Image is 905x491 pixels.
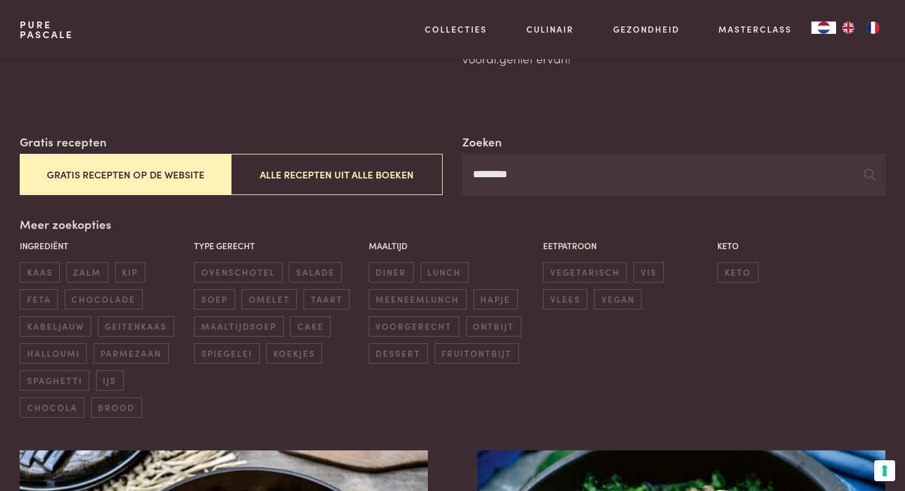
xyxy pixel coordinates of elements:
[66,262,108,282] span: zalm
[717,262,758,282] span: keto
[543,289,587,309] span: vlees
[304,289,350,309] span: taart
[20,370,89,391] span: spaghetti
[91,397,142,418] span: brood
[194,289,235,309] span: soep
[861,22,885,34] a: FR
[241,289,297,309] span: omelet
[435,343,519,364] span: fruitontbijt
[194,262,282,282] span: ovenschotel
[718,23,792,36] a: Masterclass
[98,316,174,337] span: geitenkaas
[20,239,188,252] p: Ingrediënt
[194,343,259,364] span: spiegelei
[613,23,680,36] a: Gezondheid
[369,239,537,252] p: Maaltijd
[836,22,861,34] a: EN
[194,239,362,252] p: Type gerecht
[526,23,574,36] a: Culinair
[466,316,521,337] span: ontbijt
[20,397,84,418] span: chocola
[369,262,414,282] span: diner
[836,22,885,34] ul: Language list
[425,23,487,36] a: Collecties
[290,316,331,337] span: cake
[369,289,467,309] span: meeneemlunch
[811,22,836,34] a: NL
[94,343,169,364] span: parmezaan
[266,343,322,364] span: koekjes
[115,262,145,282] span: kip
[20,154,231,195] button: Gratis recepten op de website
[543,262,627,282] span: vegetarisch
[194,316,283,337] span: maaltijdsoep
[20,289,58,309] span: feta
[633,262,664,282] span: vis
[96,370,124,391] span: ijs
[473,289,518,309] span: hapje
[462,133,502,151] label: Zoeken
[20,133,107,151] label: Gratis recepten
[811,22,836,34] div: Language
[420,262,469,282] span: lunch
[717,239,885,252] p: Keto
[65,289,143,309] span: chocolade
[369,343,428,364] span: dessert
[20,20,73,39] a: PurePascale
[874,460,895,481] button: Uw voorkeuren voor toestemming voor trackingtechnologieën
[20,262,60,282] span: kaas
[20,343,87,364] span: halloumi
[231,154,443,195] button: Alle recepten uit alle boeken
[811,22,885,34] aside: Language selected: Nederlands
[594,289,642,309] span: vegan
[289,262,342,282] span: salade
[20,316,91,337] span: kabeljauw
[543,239,711,252] p: Eetpatroon
[369,316,459,337] span: voorgerecht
